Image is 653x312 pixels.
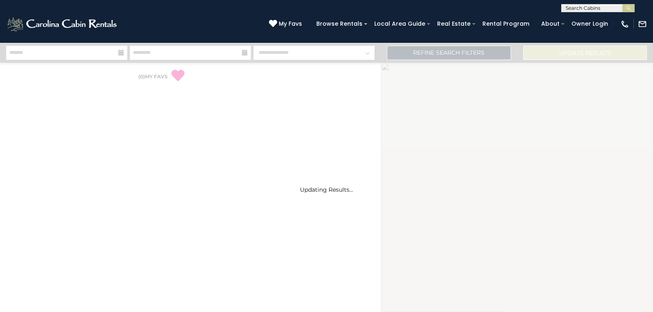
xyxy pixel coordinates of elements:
[279,20,302,28] span: My Favs
[620,20,629,29] img: phone-regular-white.png
[312,18,366,30] a: Browse Rentals
[638,20,647,29] img: mail-regular-white.png
[370,18,429,30] a: Local Area Guide
[269,20,304,29] a: My Favs
[478,18,533,30] a: Rental Program
[537,18,564,30] a: About
[567,18,612,30] a: Owner Login
[6,16,119,32] img: White-1-2.png
[433,18,475,30] a: Real Estate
